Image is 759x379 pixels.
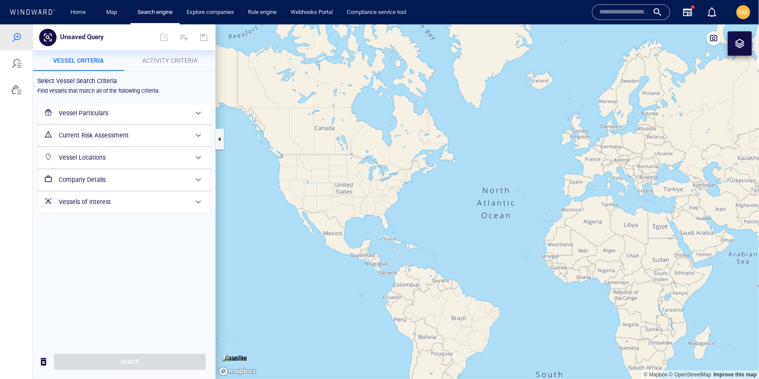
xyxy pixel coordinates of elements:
h6: Company Details [59,150,188,161]
div: Vessel Particulars [38,78,211,100]
button: Unsaved Query [57,5,107,21]
a: Mapbox [644,347,668,353]
button: MA [735,3,752,21]
a: OpenStreetMap [669,347,711,353]
h6: Vessel Locations [59,128,188,139]
h6: Vessel Particulars [59,84,188,94]
h6: Find vessels that match all of the following criteria: [37,62,160,71]
a: Explore companies [183,5,237,20]
h6: Select Vessel Search Criteria [37,51,211,62]
a: Search engine [134,5,176,20]
p: Unsaved Query [60,7,104,19]
div: Notification center [707,7,717,17]
div: Company Details [38,145,211,166]
a: Map feedback [714,347,757,353]
div: Current Risk Assessment [38,101,211,122]
iframe: Chat [722,340,752,372]
a: Rule engine [244,5,280,20]
button: Home [64,5,92,20]
p: Satellite [225,329,247,339]
span: Activity Criteria [142,33,197,40]
img: satellite [222,330,247,339]
a: Compliance service tool [343,5,410,20]
h6: Vessels of Interest [59,172,188,183]
button: Map [99,5,127,20]
a: Map [103,5,124,20]
a: Webhooks Portal [287,5,336,20]
span: MA [739,9,748,16]
span: Vessel criteria [53,33,104,40]
div: Vessels of Interest [38,167,211,188]
a: Home [67,5,90,20]
div: Vessel Locations [38,123,211,144]
a: Mapbox logo [218,342,257,352]
h6: Current Risk Assessment [59,106,188,117]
